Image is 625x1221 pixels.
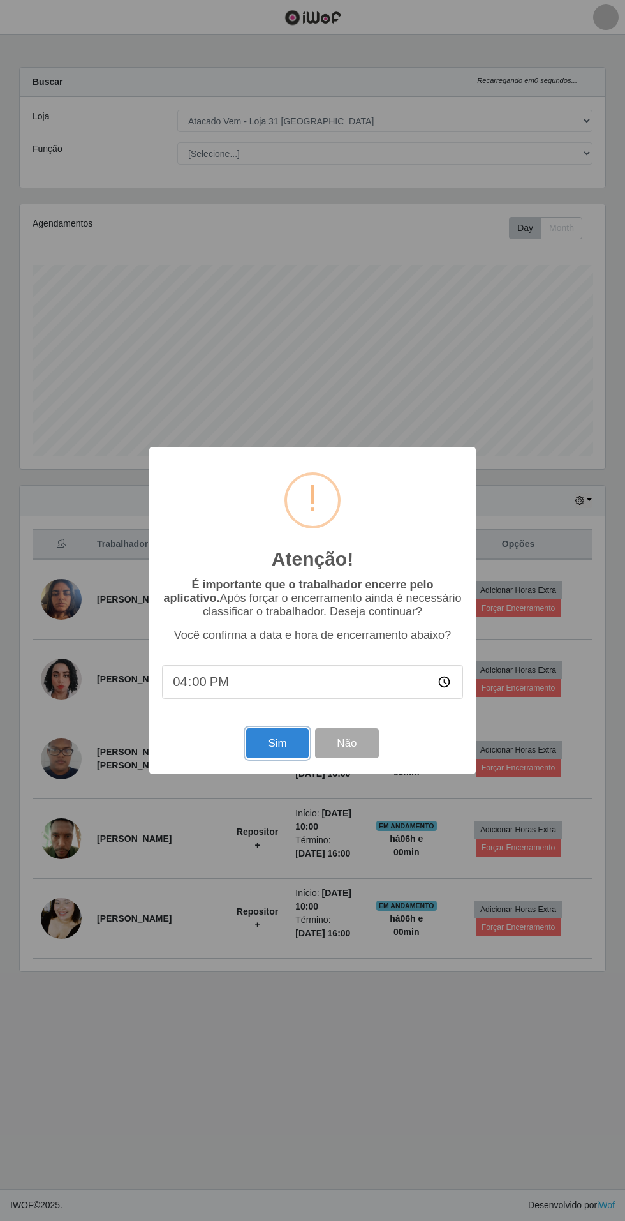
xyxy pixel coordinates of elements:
p: Após forçar o encerramento ainda é necessário classificar o trabalhador. Deseja continuar? [162,578,463,618]
button: Sim [246,728,308,758]
b: É importante que o trabalhador encerre pelo aplicativo. [163,578,433,604]
h2: Atenção! [272,548,353,571]
p: Você confirma a data e hora de encerramento abaixo? [162,629,463,642]
button: Não [315,728,378,758]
